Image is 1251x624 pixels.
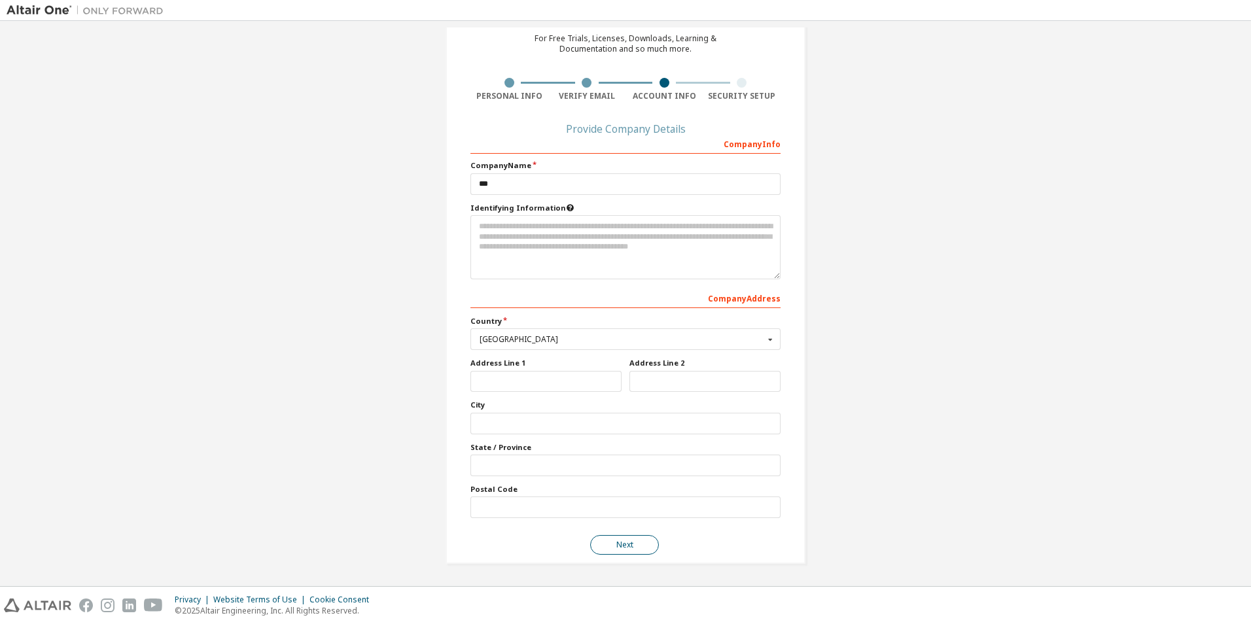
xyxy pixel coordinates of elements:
p: © 2025 Altair Engineering, Inc. All Rights Reserved. [175,605,377,616]
label: Address Line 1 [470,358,622,368]
img: Altair One [7,4,170,17]
div: Security Setup [703,91,781,101]
button: Next [590,535,659,555]
div: [GEOGRAPHIC_DATA] [480,336,764,343]
label: Postal Code [470,484,781,494]
div: Company Address [470,287,781,308]
label: City [470,400,781,410]
div: Provide Company Details [470,125,781,133]
div: Privacy [175,595,213,605]
div: Account Info [625,91,703,101]
label: Please provide any information that will help our support team identify your company. Email and n... [470,203,781,213]
div: Personal Info [470,91,548,101]
img: altair_logo.svg [4,598,71,612]
div: Cookie Consent [309,595,377,605]
label: Country [470,316,781,326]
div: Website Terms of Use [213,595,309,605]
div: Verify Email [548,91,626,101]
img: facebook.svg [79,598,93,612]
label: Company Name [470,160,781,171]
img: youtube.svg [144,598,163,612]
div: For Free Trials, Licenses, Downloads, Learning & Documentation and so much more. [535,33,716,54]
img: linkedin.svg [122,598,136,612]
label: State / Province [470,442,781,453]
label: Address Line 2 [629,358,781,368]
div: Company Info [470,133,781,154]
img: instagram.svg [101,598,115,612]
